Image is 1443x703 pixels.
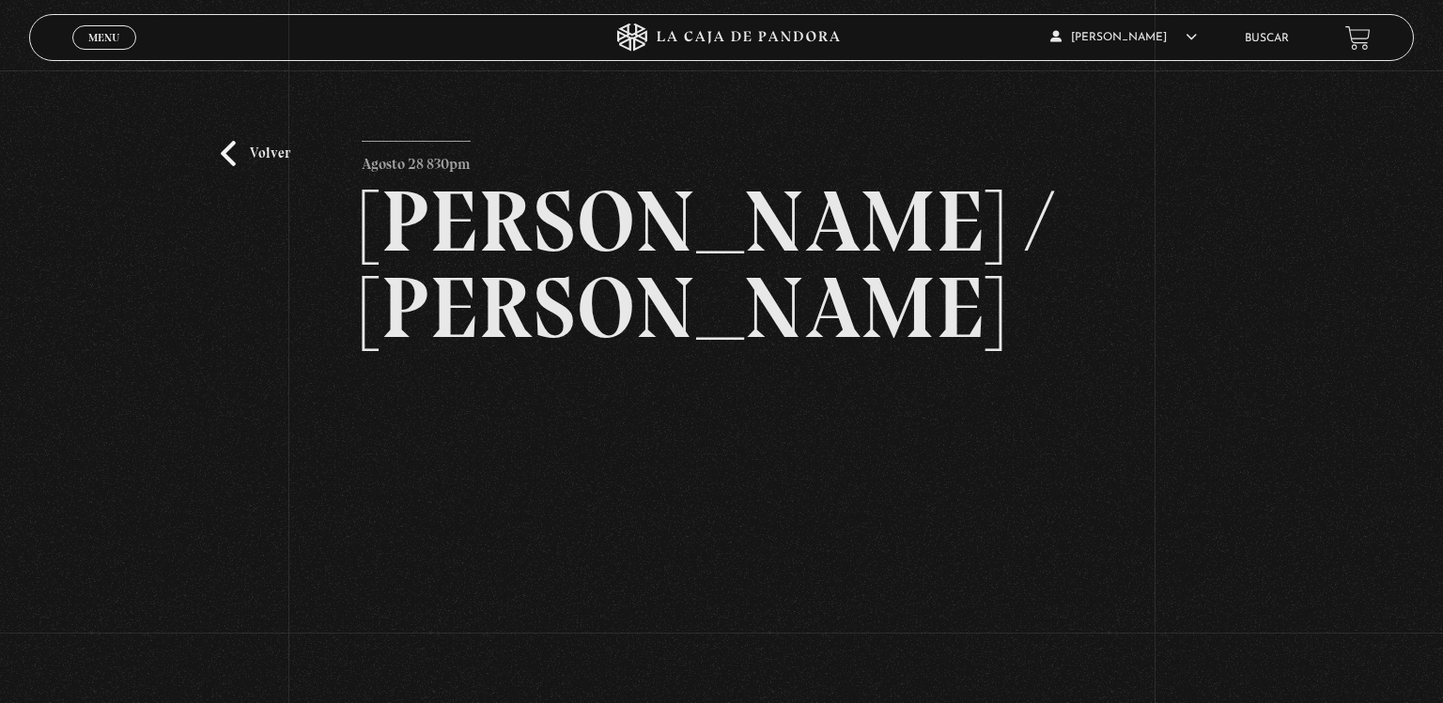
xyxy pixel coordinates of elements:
a: Volver [221,141,290,166]
span: Cerrar [83,48,127,61]
a: Buscar [1245,33,1289,44]
a: View your shopping cart [1345,24,1371,50]
span: [PERSON_NAME] [1050,32,1197,43]
span: Menu [88,32,119,43]
p: Agosto 28 830pm [362,141,471,178]
h2: [PERSON_NAME] / [PERSON_NAME] [362,178,1082,351]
